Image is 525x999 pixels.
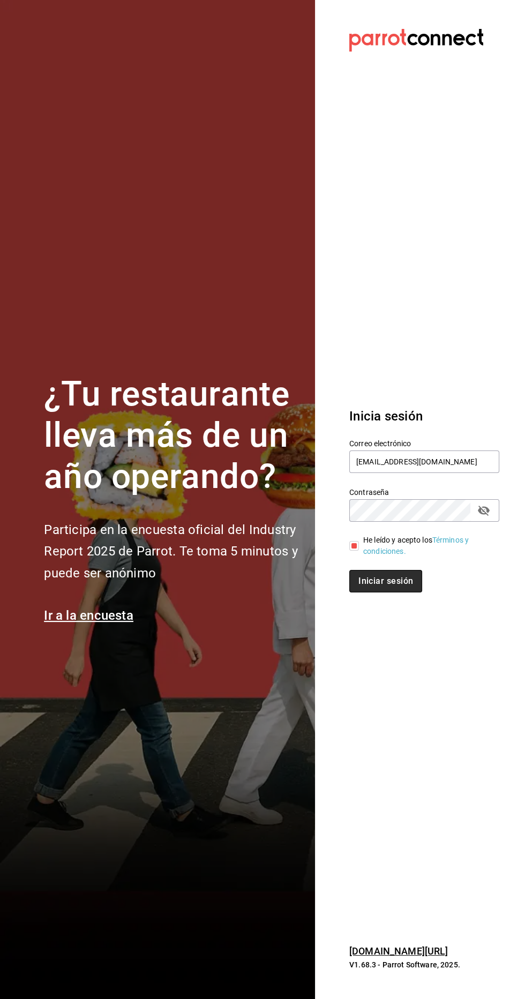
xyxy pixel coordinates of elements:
[475,501,493,520] button: passwordField
[349,570,422,592] button: Iniciar sesión
[349,440,499,447] label: Correo electrónico
[44,519,302,584] h2: Participa en la encuesta oficial del Industry Report 2025 de Parrot. Te toma 5 minutos y puede se...
[363,535,491,557] div: He leído y acepto los
[44,608,133,623] a: Ir a la encuesta
[349,959,499,970] p: V1.68.3 - Parrot Software, 2025.
[349,450,499,473] input: Ingresa tu correo electrónico
[349,945,448,957] a: [DOMAIN_NAME][URL]
[349,489,499,496] label: Contraseña
[44,374,302,497] h1: ¿Tu restaurante lleva más de un año operando?
[349,407,499,426] h3: Inicia sesión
